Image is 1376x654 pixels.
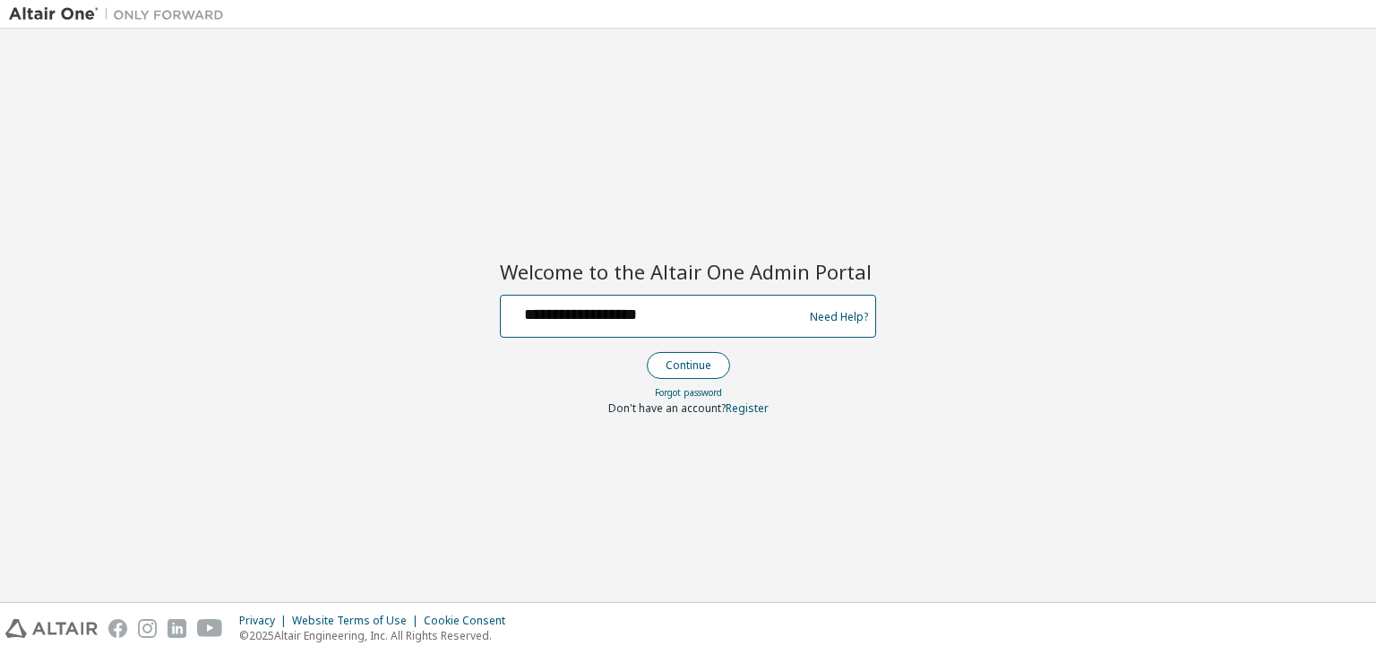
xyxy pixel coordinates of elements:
img: youtube.svg [197,619,223,638]
img: facebook.svg [108,619,127,638]
button: Continue [647,352,730,379]
h2: Welcome to the Altair One Admin Portal [500,259,876,284]
a: Forgot password [655,386,722,399]
img: linkedin.svg [168,619,186,638]
span: Don't have an account? [608,400,726,416]
img: altair_logo.svg [5,619,98,638]
a: Register [726,400,769,416]
p: © 2025 Altair Engineering, Inc. All Rights Reserved. [239,628,516,643]
div: Website Terms of Use [292,614,424,628]
div: Privacy [239,614,292,628]
div: Cookie Consent [424,614,516,628]
img: instagram.svg [138,619,157,638]
img: Altair One [9,5,233,23]
a: Need Help? [810,316,868,317]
